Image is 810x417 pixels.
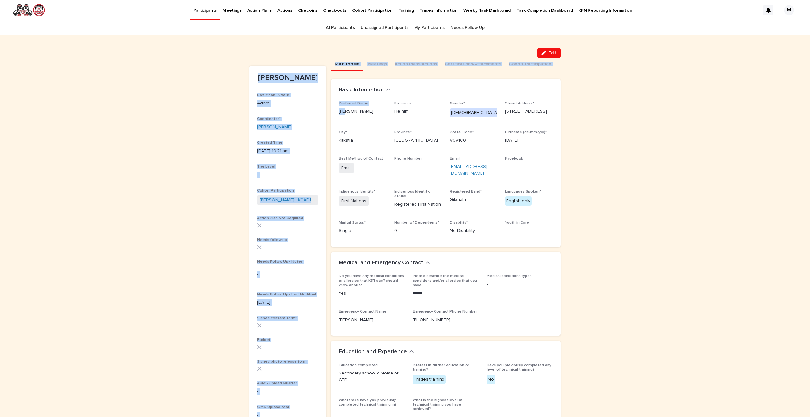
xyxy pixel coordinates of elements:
span: Number of Dependents* [394,221,439,225]
span: Phone Number [394,157,422,161]
p: - [487,281,553,288]
button: Certifications/Attachments [441,58,505,71]
p: No Disability [450,228,498,234]
span: Have you previously completed any level of technical training? [487,363,551,372]
p: - [505,163,553,170]
span: CIMS Upload Year [257,405,289,409]
p: Kitkatla [339,137,387,144]
button: Action Plans/Actions [391,58,441,71]
p: Registered First Nation [394,201,442,208]
p: - [257,172,318,178]
div: No [487,375,495,384]
span: First Nations [339,196,369,206]
div: [DEMOGRAPHIC_DATA] [450,108,500,117]
span: Marital Status* [339,221,366,225]
span: Street Address* [505,102,534,105]
span: Email [339,163,354,173]
a: [EMAIL_ADDRESS][DOMAIN_NAME] [450,164,487,175]
span: Email [450,157,460,161]
p: Gitxaala [450,196,498,203]
p: 0 [394,228,442,234]
span: City* [339,130,347,134]
span: Education completed [339,363,378,367]
button: Edit [537,48,561,58]
span: Facebook [505,157,523,161]
span: Birthdate (dd-mm-yyy)* [505,130,547,134]
span: Edit [548,51,556,55]
button: Main Profile [331,58,363,71]
span: Needs follow up [257,238,287,242]
a: All Participants [326,20,355,35]
button: Medical and Emergency Contact [339,260,430,267]
h2: Education and Experience [339,348,407,355]
a: [PHONE_NUMBER] [413,318,450,322]
span: Preferred Name [339,102,368,105]
p: Active [257,100,318,107]
p: He him [394,108,442,115]
span: Pronouns [394,102,412,105]
p: - [505,228,553,234]
div: Trades training [413,375,446,384]
a: [PERSON_NAME] [257,124,292,130]
span: Signed consent form* [257,316,297,320]
p: Yes [339,290,405,297]
button: Cohort Participation [505,58,555,71]
p: [STREET_ADDRESS] [505,108,553,115]
a: Needs Follow Up [450,20,484,35]
span: Disability* [450,221,468,225]
p: Single [339,228,387,234]
span: Languages Spoken* [505,190,541,194]
span: Please describe the medical conditions and/or allergies that you have [413,274,477,287]
span: What trade have you previously completed technical training in? [339,398,397,407]
h2: Basic Information [339,87,384,94]
span: Coordinator* [257,117,281,121]
button: Meetings [363,58,391,71]
button: Basic Information [339,87,391,94]
p: [DATE] [505,137,553,144]
span: Postal Code* [450,130,474,134]
button: Education and Experience [339,348,414,355]
span: Registered Band* [450,190,482,194]
span: Cohort Participation [257,189,294,193]
span: Signed photo release form [257,360,307,364]
div: M [784,5,794,15]
span: Budget [257,338,270,342]
p: - [257,271,318,278]
p: [PERSON_NAME] [339,108,387,115]
span: Province* [394,130,412,134]
p: - [257,388,318,395]
h2: Medical and Emergency Contact [339,260,423,267]
span: Needs Follow Up - Last Modified [257,293,316,296]
a: My Participants [414,20,445,35]
span: Participant Status [257,93,290,97]
div: English only [505,196,532,206]
span: Interest in further education or training? [413,363,469,372]
p: V0V1C0 [450,137,498,144]
span: Indigenous Identity: Status* [394,190,430,198]
p: [PERSON_NAME] [339,317,405,323]
span: Indigenous Identity* [339,190,375,194]
img: rNyI97lYS1uoOg9yXW8k [13,4,45,17]
p: [GEOGRAPHIC_DATA] [394,137,442,144]
a: [PERSON_NAME] - KCAD13- [DATE] [260,197,316,203]
span: Gender* [450,102,465,105]
p: [PERSON_NAME] [257,73,318,83]
p: [DATE] 10:21 am [257,148,318,155]
span: ARMS Upload Quarter [257,381,297,385]
span: Medical conditions types [487,274,532,278]
p: [DATE] [257,299,318,306]
p: - [339,409,405,416]
span: Youth in Care [505,221,529,225]
span: Emergency Contact Name [339,310,387,314]
span: Do you have any medical conditions or allergies that K5T staff should know about? [339,274,404,287]
span: What is the highest level of technical training you have achieved? [413,398,463,411]
a: Unassigned Participants [361,20,408,35]
span: Emergency Contact Phone Number [413,310,477,314]
span: Created Time [257,141,282,145]
span: Action Plan Not Required [257,216,303,220]
span: Tier Level [257,165,275,169]
span: Needs Follow Up - Notes [257,260,303,264]
span: Best Method of Contact [339,157,383,161]
p: Secondary school diploma or GED [339,370,405,383]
